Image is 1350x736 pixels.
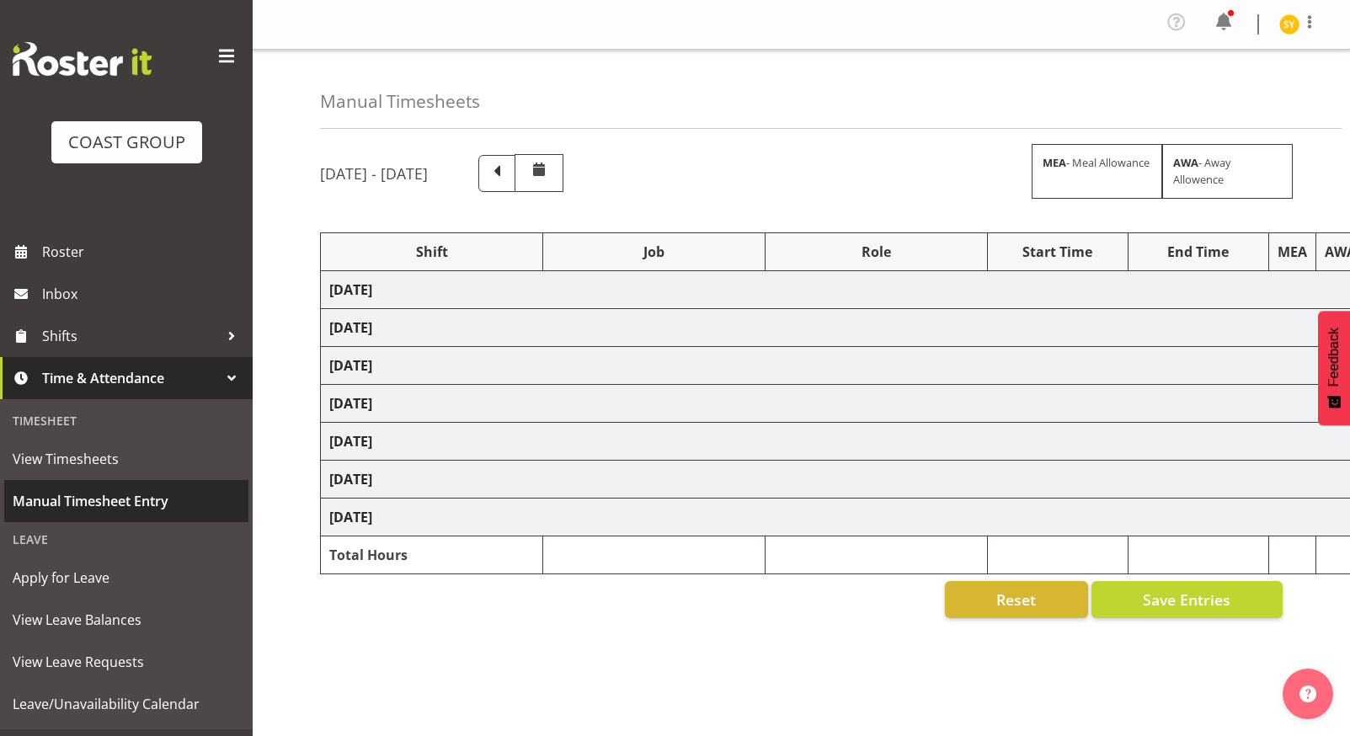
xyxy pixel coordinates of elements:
[1173,155,1198,170] strong: AWA
[1137,242,1260,262] div: End Time
[13,607,240,632] span: View Leave Balances
[13,691,240,717] span: Leave/Unavailability Calendar
[321,536,543,574] td: Total Hours
[1299,685,1316,702] img: help-xxl-2.png
[320,92,480,111] h4: Manual Timesheets
[4,683,248,725] a: Leave/Unavailability Calendar
[1279,14,1299,35] img: seon-young-belding8911.jpg
[4,557,248,599] a: Apply for Leave
[42,281,244,307] span: Inbox
[68,130,185,155] div: COAST GROUP
[42,239,244,264] span: Roster
[13,42,152,76] img: Rosterit website logo
[13,649,240,675] span: View Leave Requests
[996,589,1036,611] span: Reset
[320,164,428,183] h5: [DATE] - [DATE]
[13,565,240,590] span: Apply for Leave
[1278,242,1307,262] div: MEA
[1043,155,1066,170] strong: MEA
[1032,144,1162,198] div: - Meal Allowance
[13,446,240,472] span: View Timesheets
[4,438,248,480] a: View Timesheets
[1143,589,1230,611] span: Save Entries
[4,403,248,438] div: Timesheet
[4,641,248,683] a: View Leave Requests
[1162,144,1293,198] div: - Away Allowence
[4,599,248,641] a: View Leave Balances
[1318,311,1350,425] button: Feedback - Show survey
[1326,328,1342,387] span: Feedback
[552,242,756,262] div: Job
[13,488,240,514] span: Manual Timesheet Entry
[996,242,1119,262] div: Start Time
[945,581,1088,618] button: Reset
[329,242,534,262] div: Shift
[42,365,219,391] span: Time & Attendance
[1091,581,1283,618] button: Save Entries
[4,522,248,557] div: Leave
[774,242,979,262] div: Role
[42,323,219,349] span: Shifts
[4,480,248,522] a: Manual Timesheet Entry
